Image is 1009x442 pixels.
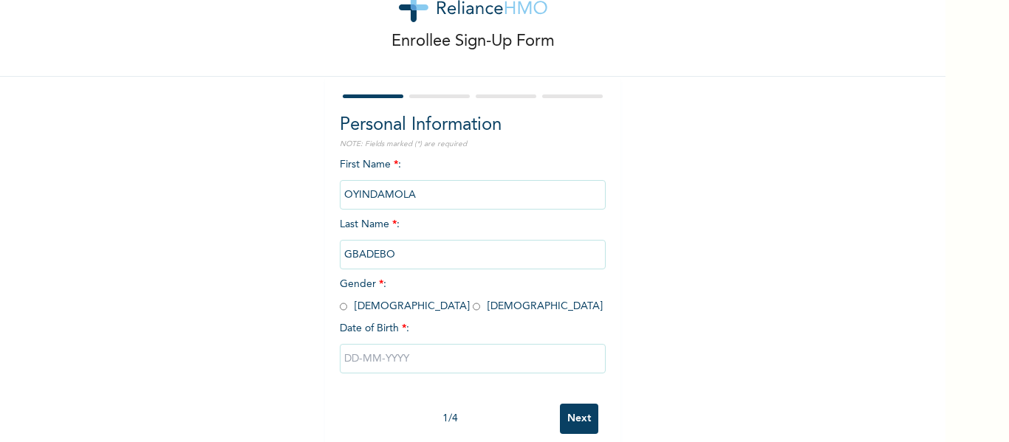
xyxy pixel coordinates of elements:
input: DD-MM-YYYY [340,344,606,373]
span: Date of Birth : [340,321,409,336]
div: 1 / 4 [340,411,560,427]
h2: Personal Information [340,112,606,139]
input: Enter your first name [340,180,606,210]
p: NOTE: Fields marked (*) are required [340,139,606,150]
input: Enter your last name [340,240,606,269]
span: Last Name : [340,219,606,260]
span: Gender : [DEMOGRAPHIC_DATA] [DEMOGRAPHIC_DATA] [340,279,603,311]
span: First Name : [340,159,606,200]
p: Enrollee Sign-Up Form [391,30,555,54]
input: Next [560,404,598,434]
